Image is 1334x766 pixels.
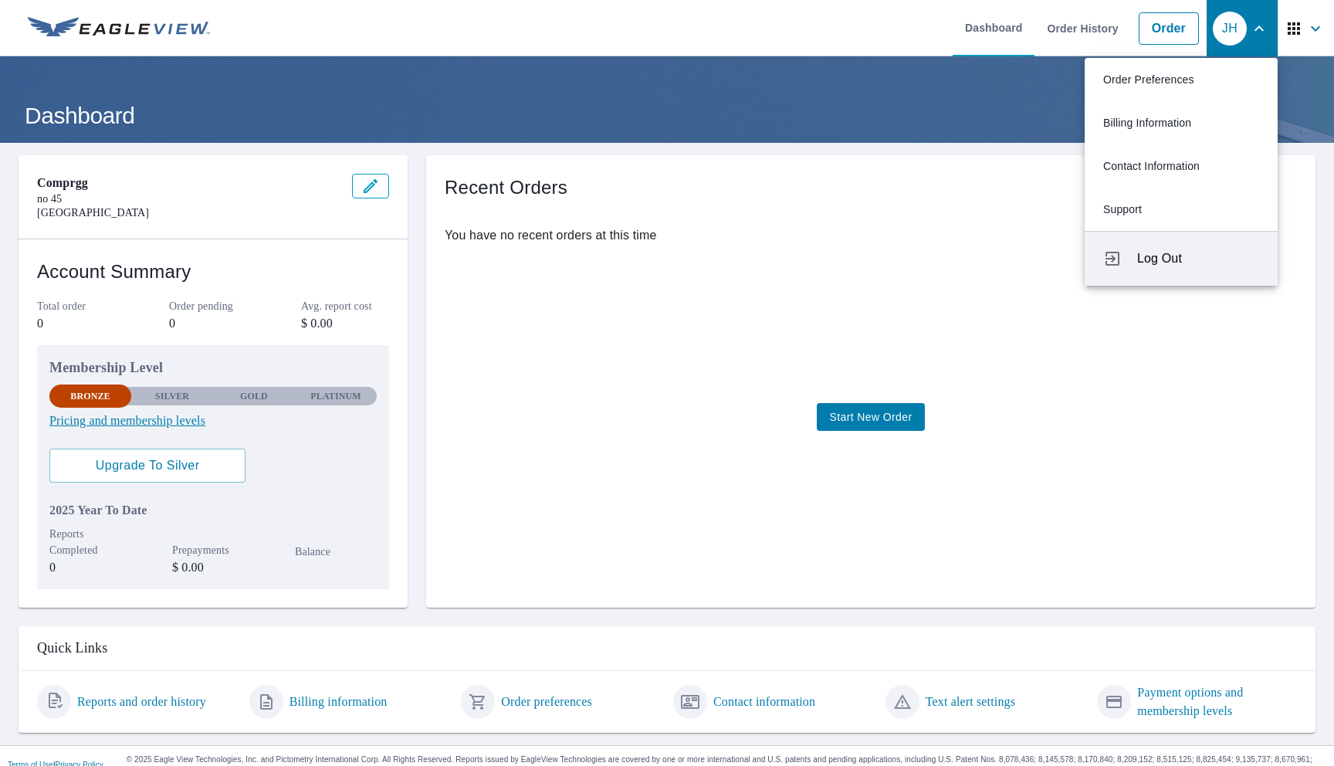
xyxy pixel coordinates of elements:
a: Contact information [713,693,815,711]
span: Upgrade To Silver [62,457,233,474]
a: Upgrade To Silver [49,449,245,483]
h1: Dashboard [19,100,1315,131]
p: Platinum [310,389,361,403]
a: Billing Information [1085,101,1278,144]
p: Prepayments [172,542,254,558]
p: 2025 Year To Date [49,501,377,520]
span: Start New Order [829,408,912,427]
span: Log Out [1137,249,1259,268]
p: Reports Completed [49,526,131,558]
div: JH [1213,12,1247,46]
p: Recent Orders [445,174,567,202]
button: Log Out [1085,231,1278,286]
p: Total order [37,298,125,314]
a: Support [1085,188,1278,231]
p: 0 [169,314,257,333]
p: Gold [240,389,268,403]
a: Start New Order [817,403,924,432]
p: [GEOGRAPHIC_DATA] [37,206,340,220]
a: Contact Information [1085,144,1278,188]
p: 0 [37,314,125,333]
p: Account Summary [37,258,389,286]
p: no 45 [37,192,340,206]
img: EV Logo [28,17,210,40]
p: 0 [49,558,131,577]
a: Payment options and membership levels [1137,683,1297,720]
a: Text alert settings [926,693,1015,711]
a: Pricing and membership levels [49,412,377,430]
a: Order [1139,12,1199,45]
p: You have no recent orders at this time [445,226,1297,245]
p: $ 0.00 [172,558,254,577]
p: comprgg [37,174,340,192]
p: Quick Links [37,639,1297,658]
p: Silver [155,389,189,403]
p: $ 0.00 [301,314,389,333]
a: Order preferences [501,693,592,711]
p: Avg. report cost [301,298,389,314]
a: Billing information [289,693,388,711]
p: Order pending [169,298,257,314]
a: Reports and order history [77,693,206,711]
a: Order Preferences [1085,58,1278,101]
p: Bronze [70,389,110,403]
p: Membership Level [49,358,377,378]
p: Balance [295,544,377,560]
